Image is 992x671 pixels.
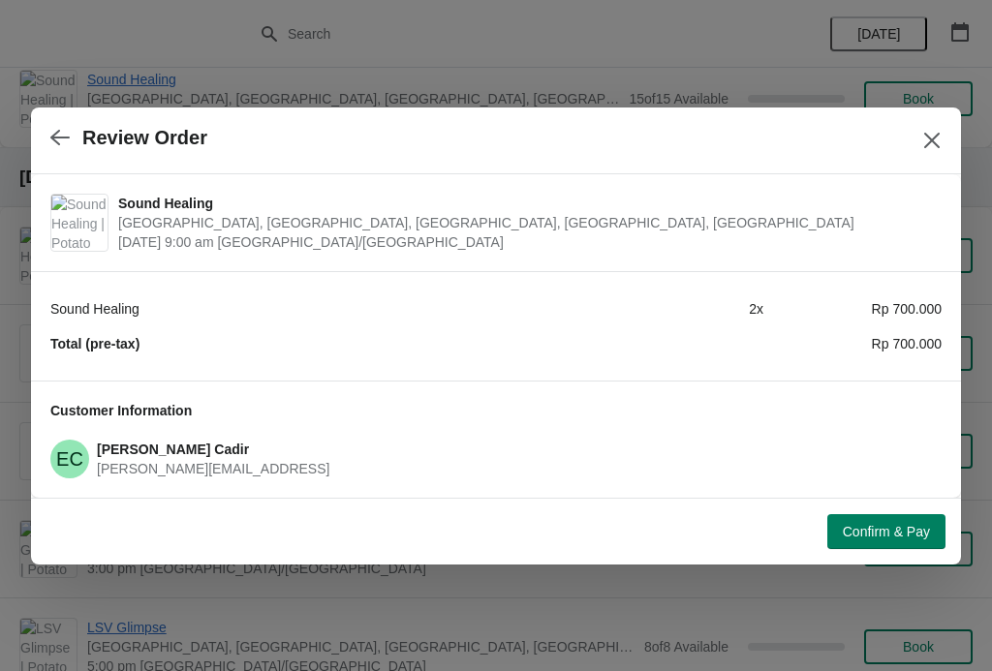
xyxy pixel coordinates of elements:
div: Rp 700.000 [763,299,942,319]
button: Close [914,123,949,158]
span: [DATE] 9:00 am [GEOGRAPHIC_DATA]/[GEOGRAPHIC_DATA] [118,232,932,252]
span: Sound Healing [118,194,932,213]
div: Sound Healing [50,299,585,319]
span: Confirm & Pay [843,524,930,539]
div: 2 x [585,299,763,319]
strong: Total (pre-tax) [50,336,139,351]
img: Sound Healing | Potato Head Suites & Studios, Jalan Petitenget, Seminyak, Badung Regency, Bali, I... [51,195,108,251]
span: Customer Information [50,403,192,418]
div: Rp 700.000 [763,334,942,353]
span: [PERSON_NAME][EMAIL_ADDRESS] [97,461,329,476]
span: Elena [50,440,89,478]
h2: Review Order [82,127,207,149]
text: EC [56,448,83,470]
span: [PERSON_NAME] Cadir [97,442,249,457]
span: [GEOGRAPHIC_DATA], [GEOGRAPHIC_DATA], [GEOGRAPHIC_DATA], [GEOGRAPHIC_DATA], [GEOGRAPHIC_DATA] [118,213,932,232]
button: Confirm & Pay [827,514,945,549]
